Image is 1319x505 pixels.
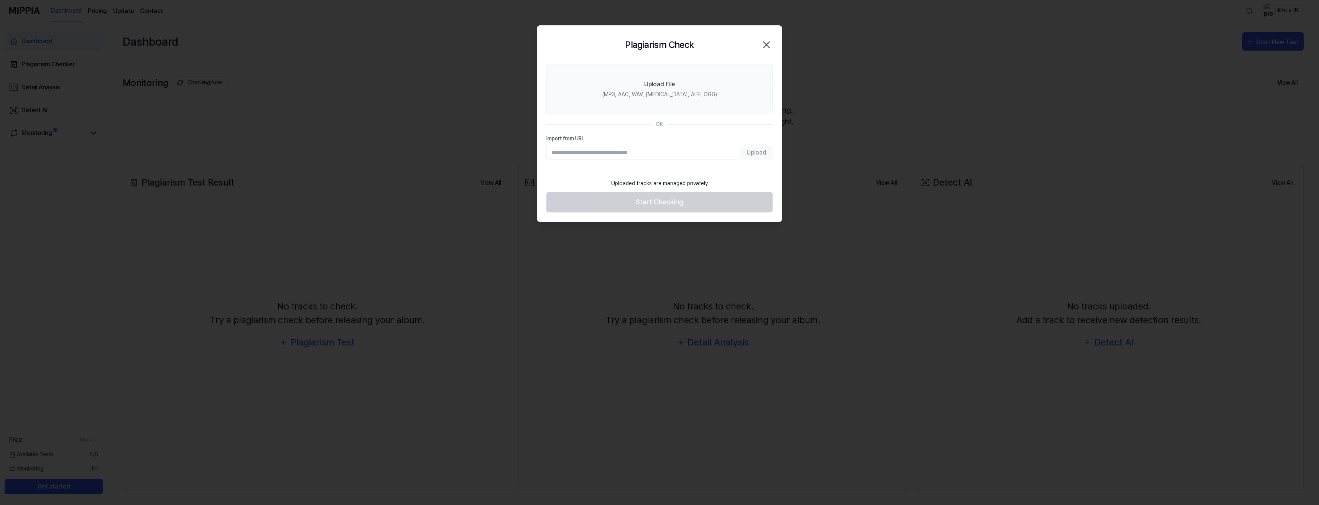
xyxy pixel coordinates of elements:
h2: Plagiarism Check [625,38,694,52]
div: Upload File [644,80,675,89]
label: Import from URL [546,135,773,143]
div: OR [656,120,663,128]
div: Uploaded tracks are managed privately [607,175,712,192]
div: (MP3, AAC, WAV, [MEDICAL_DATA], AIFF, OGG) [602,90,717,99]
